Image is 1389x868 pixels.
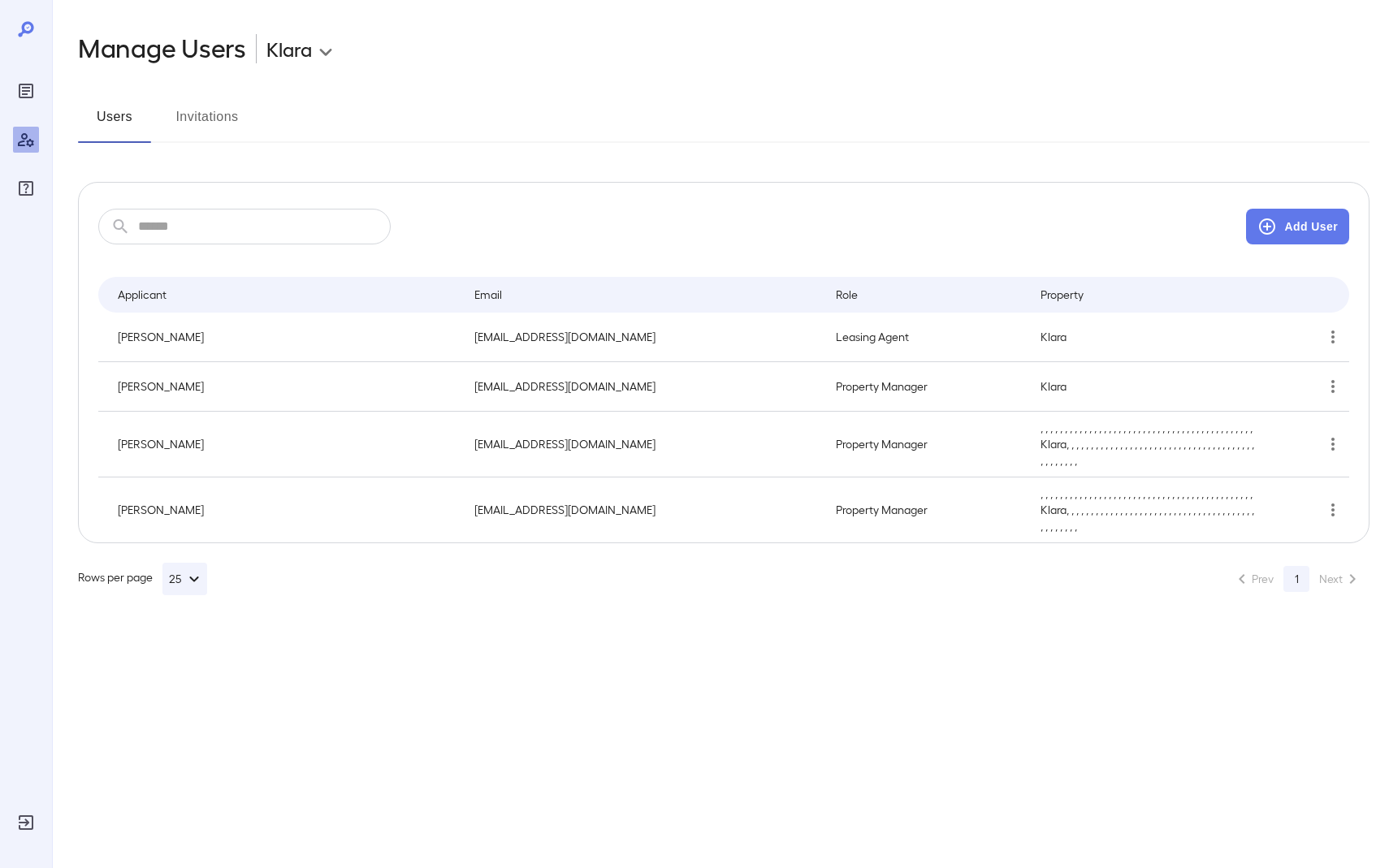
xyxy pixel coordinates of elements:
[474,378,809,395] p: [EMAIL_ADDRESS][DOMAIN_NAME]
[118,378,448,395] p: [PERSON_NAME]
[1041,329,1257,345] p: Klara
[13,78,39,104] div: Reports
[162,563,207,595] button: 25
[266,36,312,62] p: Klara
[474,502,809,518] p: [EMAIL_ADDRESS][DOMAIN_NAME]
[13,810,39,836] div: Log Out
[118,502,448,518] p: [PERSON_NAME]
[1225,566,1370,592] nav: pagination navigation
[13,175,39,201] div: FAQ
[13,127,39,153] div: Manage Users
[118,329,448,345] p: [PERSON_NAME]
[1041,378,1257,395] p: Klara
[98,277,1349,542] table: simple table
[474,329,809,345] p: [EMAIL_ADDRESS][DOMAIN_NAME]
[1246,209,1349,244] button: Add User
[836,378,1015,395] p: Property Manager
[823,277,1028,313] th: Role
[78,104,151,143] button: Users
[78,563,207,595] div: Rows per page
[171,104,244,143] button: Invitations
[836,502,1015,518] p: Property Manager
[1041,486,1257,534] p: , , , , , , , , , , , , , , , , , , , , , , , , , , , , , , , , , , , , , , , , , , , , Klara, , ...
[98,277,461,313] th: Applicant
[78,32,246,65] h2: Manage Users
[1041,420,1257,469] p: , , , , , , , , , , , , , , , , , , , , , , , , , , , , , , , , , , , , , , , , , , , , Klara, , ...
[836,436,1015,452] p: Property Manager
[1283,566,1309,592] button: page 1
[474,436,809,452] p: [EMAIL_ADDRESS][DOMAIN_NAME]
[836,329,1015,345] p: Leasing Agent
[461,277,822,313] th: Email
[118,436,448,452] p: [PERSON_NAME]
[1028,277,1270,313] th: Property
